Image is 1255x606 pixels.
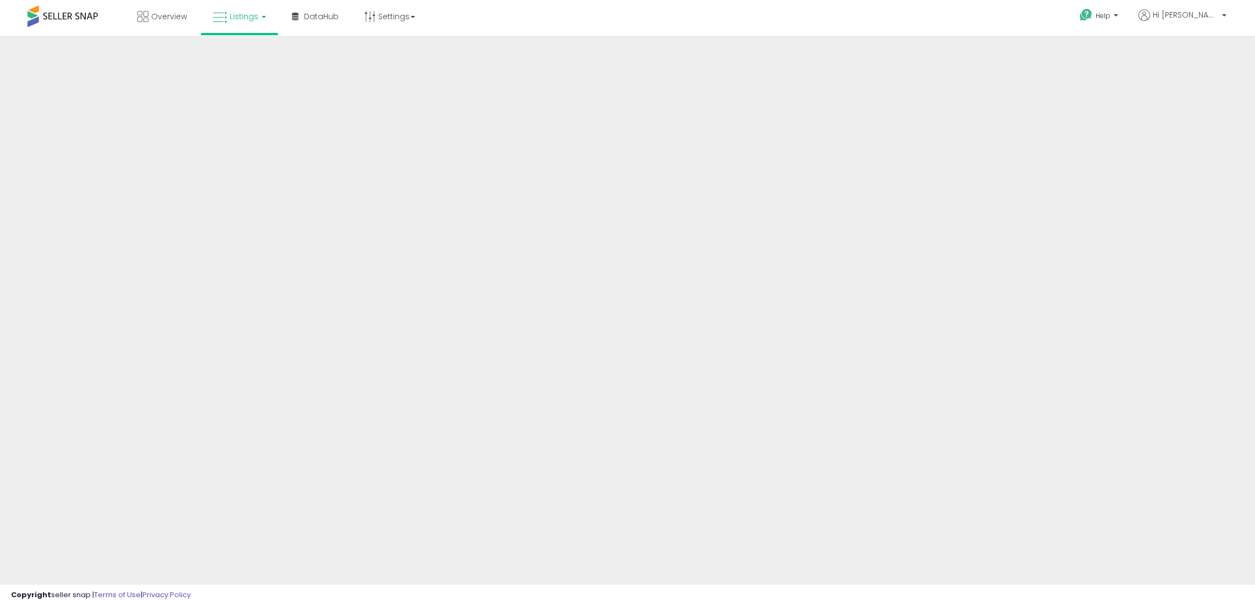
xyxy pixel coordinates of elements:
i: Get Help [1079,8,1093,22]
span: Overview [151,11,187,22]
span: Listings [230,11,258,22]
a: Hi [PERSON_NAME] [1138,9,1226,34]
span: Hi [PERSON_NAME] [1153,9,1219,20]
span: DataHub [304,11,339,22]
span: Help [1096,11,1110,20]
